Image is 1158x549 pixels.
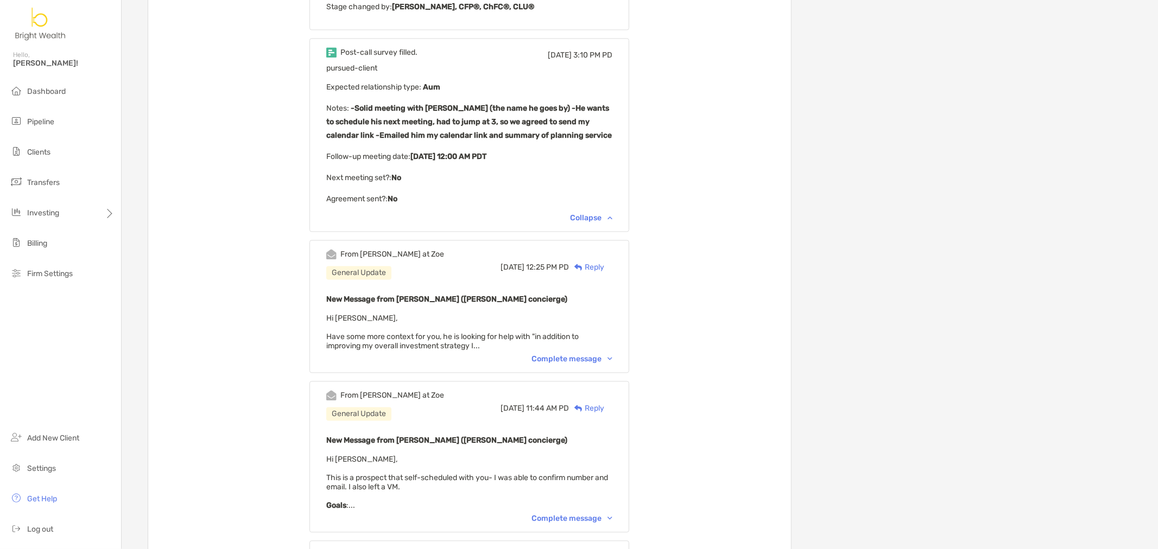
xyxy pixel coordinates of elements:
[326,150,612,164] p: Follow-up meeting date :
[27,525,53,534] span: Log out
[10,145,23,158] img: clients icon
[608,216,612,220] img: Chevron icon
[27,269,73,278] span: Firm Settings
[10,114,23,127] img: pipeline icon
[27,178,60,187] span: Transfers
[608,358,612,361] img: Chevron icon
[326,81,612,94] p: Expected relationship type :
[326,407,391,421] div: General Update
[391,174,401,183] b: No
[27,117,54,126] span: Pipeline
[326,314,579,351] span: Hi [PERSON_NAME], Have some more context for you, he is looking for help with "in addition to imp...
[573,51,612,60] span: 3:10 PM PD
[27,239,47,248] span: Billing
[531,514,612,524] div: Complete message
[340,48,417,58] div: Post-call survey filled.
[10,206,23,219] img: investing icon
[27,494,57,503] span: Get Help
[326,266,391,280] div: General Update
[326,250,337,260] img: Event icon
[10,266,23,279] img: firm-settings icon
[326,102,612,143] p: Notes :
[13,4,68,43] img: Zoe Logo
[326,501,346,510] strong: Goals
[340,250,444,259] div: From [PERSON_NAME] at Zoe
[569,262,604,273] div: Reply
[548,51,572,60] span: [DATE]
[326,171,612,185] p: Next meeting set? :
[392,2,534,11] b: [PERSON_NAME], CFP®, ChFC®, CLU®
[10,175,23,188] img: transfers icon
[10,522,23,535] img: logout icon
[421,83,440,92] b: Aum
[10,431,23,444] img: add_new_client icon
[526,263,569,272] span: 12:25 PM PD
[10,84,23,97] img: dashboard icon
[10,491,23,505] img: get-help icon
[326,391,337,401] img: Event icon
[526,404,569,413] span: 11:44 AM PD
[326,193,612,206] p: Agreement sent? :
[574,264,583,271] img: Reply icon
[569,403,604,414] div: Reply
[501,404,524,413] span: [DATE]
[10,236,23,249] img: billing icon
[27,433,79,443] span: Add New Client
[13,59,115,68] span: [PERSON_NAME]!
[10,461,23,474] img: settings icon
[326,436,567,445] b: New Message from [PERSON_NAME] ([PERSON_NAME] concierge)
[574,405,583,412] img: Reply icon
[326,104,612,141] b: -Solid meeting with [PERSON_NAME] (the name he goes by) -He wants to schedule his next meeting, h...
[608,517,612,520] img: Chevron icon
[27,208,59,218] span: Investing
[501,263,524,272] span: [DATE]
[326,295,567,304] b: New Message from [PERSON_NAME] ([PERSON_NAME] concierge)
[326,455,608,510] span: Hi [PERSON_NAME], This is a prospect that self-scheduled with you- I was able to confirm number a...
[410,152,486,162] b: [DATE] 12:00 AM PDT
[340,391,444,400] div: From [PERSON_NAME] at Zoe
[531,355,612,364] div: Complete message
[326,64,377,73] span: pursued-client
[570,214,612,223] div: Collapse
[27,464,56,473] span: Settings
[326,48,337,58] img: Event icon
[388,195,397,204] b: No
[27,87,66,96] span: Dashboard
[27,148,50,157] span: Clients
